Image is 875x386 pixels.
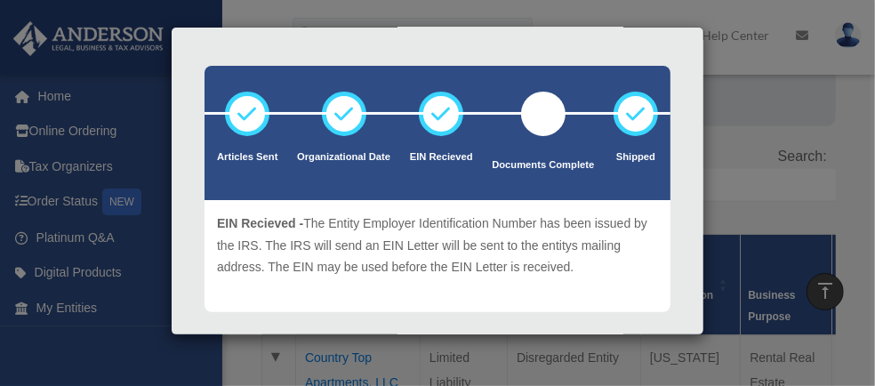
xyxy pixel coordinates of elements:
[614,149,658,166] p: Shipped
[410,149,473,166] p: EIN Recieved
[217,149,277,166] p: Articles Sent
[297,149,390,166] p: Organizational Date
[217,213,658,278] p: The Entity Employer Identification Number has been issued by the IRS. The IRS will send an EIN Le...
[492,157,594,174] p: Documents Complete
[217,216,303,230] span: EIN Recieved -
